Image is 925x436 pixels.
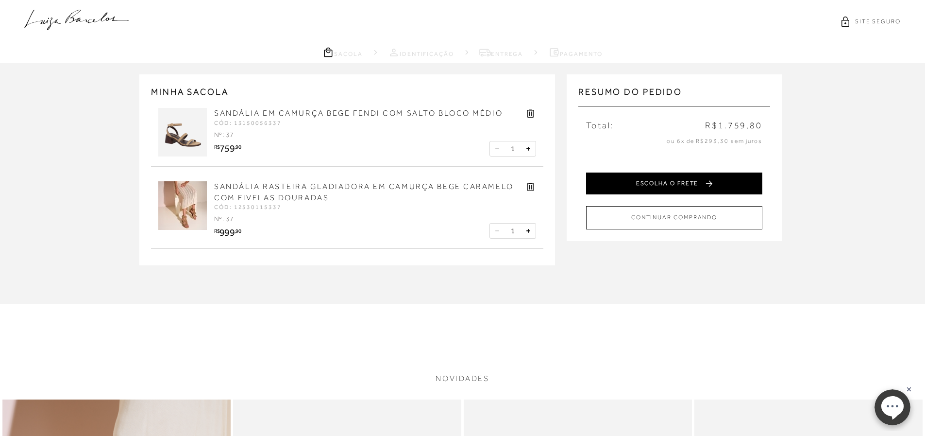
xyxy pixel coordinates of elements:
[705,120,762,132] span: R$1.759,80
[214,215,234,223] span: Nº : 37
[214,109,503,118] a: SANDÁLIA EM CAMURÇA BEGE FENDI COM SALTO BLOCO MÉDIO
[158,181,207,230] img: SANDÁLIA RASTEIRA GLADIADORA EM CAMURÇA BEGE CARAMELO COM FIVELAS DOURADAS
[388,46,454,58] a: Identificação
[511,144,515,153] span: 1
[586,206,762,229] button: CONTINUAR COMPRANDO
[855,17,901,26] span: SITE SEGURO
[214,182,514,202] a: SANDÁLIA RASTEIRA GLADIADORA EM CAMURÇA BEGE CARAMELO COM FIVELAS DOURADAS
[586,120,614,132] span: Total:
[158,108,207,157] img: SANDÁLIA EM CAMURÇA BEGE FENDI COM SALTO BLOCO MÉDIO
[586,173,762,194] button: ESCOLHA O FRETE
[214,120,282,126] span: CÓD: 13150056337
[214,131,234,139] span: Nº : 37
[578,86,770,106] h3: Resumo do pedido
[586,137,762,145] p: ou 6x de R$293,30 sem juros
[479,46,523,58] a: Entrega
[151,86,543,98] h2: MINHA SACOLA
[548,46,602,58] a: Pagamento
[214,204,282,210] span: CÓD: 12530115337
[322,46,363,58] a: Sacola
[511,227,515,235] span: 1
